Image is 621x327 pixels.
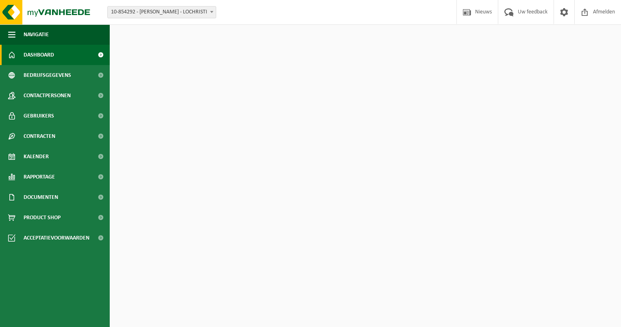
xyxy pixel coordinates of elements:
span: Navigatie [24,24,49,45]
span: Acceptatievoorwaarden [24,228,89,248]
span: Contracten [24,126,55,146]
span: 10-854292 - ELIA LOCHRISTI - LOCHRISTI [107,6,216,18]
span: Gebruikers [24,106,54,126]
span: Bedrijfsgegevens [24,65,71,85]
span: Product Shop [24,207,61,228]
span: Documenten [24,187,58,207]
span: Kalender [24,146,49,167]
span: 10-854292 - ELIA LOCHRISTI - LOCHRISTI [108,7,216,18]
span: Dashboard [24,45,54,65]
span: Contactpersonen [24,85,71,106]
span: Rapportage [24,167,55,187]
